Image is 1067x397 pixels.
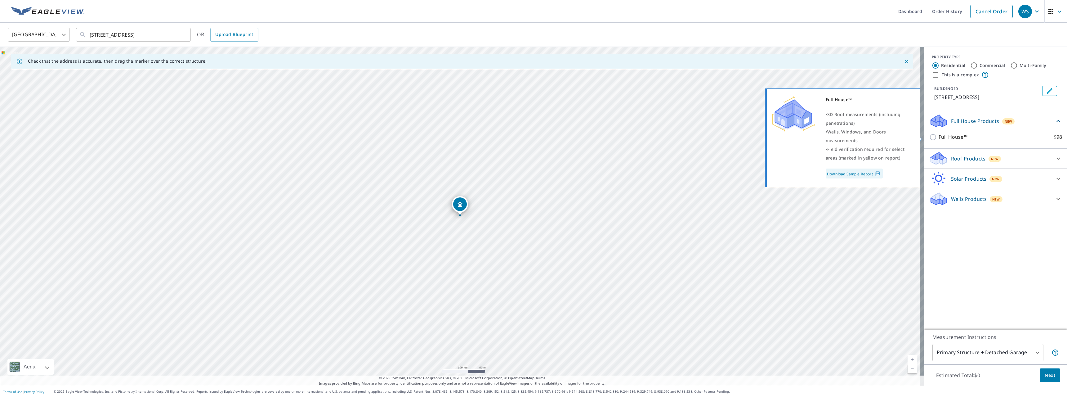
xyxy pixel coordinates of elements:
[992,177,1000,182] span: New
[929,151,1062,166] div: Roof ProductsNew
[1020,62,1047,69] label: Multi-Family
[903,57,911,65] button: Close
[197,28,258,42] div: OR
[452,196,468,215] div: Dropped pin, building 1, Residential property, 1176 Tenagra Way Columbus, OH 43228
[941,62,965,69] label: Residential
[508,376,534,380] a: OpenStreetMap
[826,129,886,143] span: Walls, Windows, and Doors measurements
[939,133,967,141] p: Full House™
[929,192,1062,206] div: Walls ProductsNew
[934,86,958,91] p: BUILDING ID
[7,359,54,375] div: Aerial
[980,62,1005,69] label: Commercial
[826,145,912,162] div: •
[215,31,253,38] span: Upload Blueprint
[951,155,985,162] p: Roof Products
[931,368,985,382] p: Estimated Total: $0
[826,110,912,128] div: •
[1051,349,1059,356] span: Your report will include the primary structure and a detached garage if one exists.
[1045,372,1055,379] span: Next
[771,95,815,133] img: Premium
[210,28,258,42] a: Upload Blueprint
[942,72,979,78] label: This is a complex
[826,128,912,145] div: •
[3,390,44,394] p: |
[535,376,546,380] a: Terms
[826,146,904,161] span: Field verification required for select areas (marked in yellow on report)
[934,93,1040,101] p: [STREET_ADDRESS]
[379,376,546,381] span: © 2025 TomTom, Earthstar Geographics SIO, © 2025 Microsoft Corporation, ©
[28,58,207,64] p: Check that the address is accurate, then drag the marker over the correct structure.
[1018,5,1032,18] div: WS
[11,7,84,16] img: EV Logo
[22,359,38,375] div: Aerial
[951,195,987,203] p: Walls Products
[929,114,1062,128] div: Full House ProductsNew
[951,175,986,183] p: Solar Products
[1042,86,1057,96] button: Edit building 1
[991,156,999,161] span: New
[1040,368,1060,382] button: Next
[873,171,882,177] img: Pdf Icon
[932,333,1059,341] p: Measurement Instructions
[826,95,912,104] div: Full House™
[3,390,22,394] a: Terms of Use
[826,169,883,178] a: Download Sample Report
[992,197,1000,202] span: New
[90,26,178,43] input: Search by address or latitude-longitude
[951,117,999,125] p: Full House Products
[826,111,900,126] span: 3D Roof measurements (including penetrations)
[932,344,1043,361] div: Primary Structure + Detached Garage
[8,26,70,43] div: [GEOGRAPHIC_DATA]
[908,355,917,364] a: Current Level 17, Zoom In
[24,390,44,394] a: Privacy Policy
[54,389,1064,394] p: © 2025 Eagle View Technologies, Inc. and Pictometry International Corp. All Rights Reserved. Repo...
[932,54,1060,60] div: PROPERTY TYPE
[908,364,917,373] a: Current Level 17, Zoom Out
[970,5,1013,18] a: Cancel Order
[929,171,1062,186] div: Solar ProductsNew
[1005,119,1012,124] span: New
[1054,133,1062,141] p: $98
